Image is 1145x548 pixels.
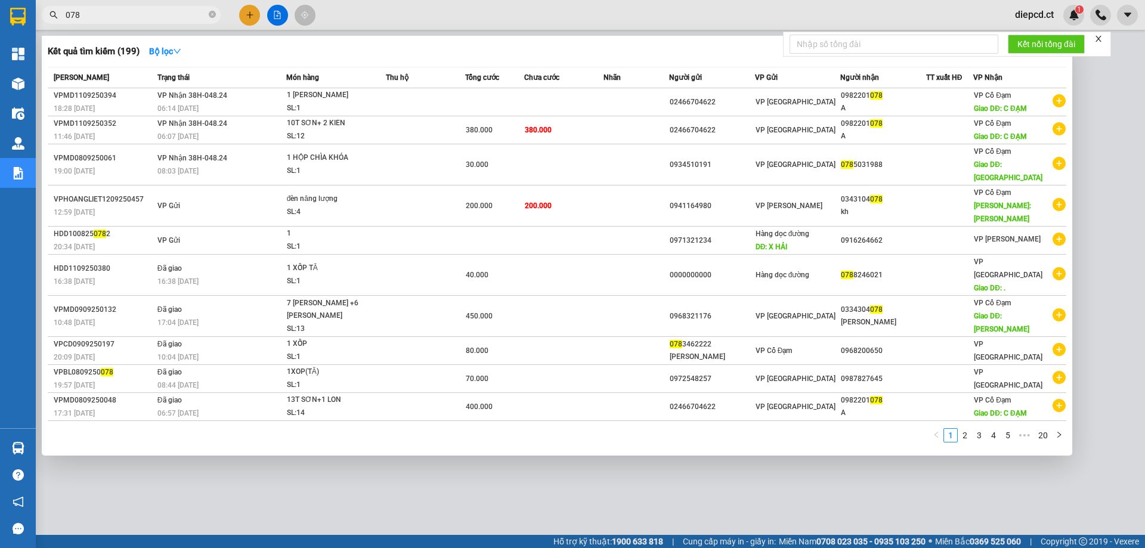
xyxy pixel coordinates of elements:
[157,277,199,286] span: 16:38 [DATE]
[958,428,972,442] li: 2
[670,234,754,247] div: 0971321234
[670,310,754,323] div: 0968321176
[466,374,488,383] span: 70.000
[1053,267,1066,280] span: plus-circle
[1053,371,1066,384] span: plus-circle
[287,338,376,351] div: 1 XỐP
[287,206,376,219] div: SL: 4
[944,429,957,442] a: 1
[1053,308,1066,321] span: plus-circle
[840,73,879,82] span: Người nhận
[1052,428,1066,442] button: right
[157,132,199,141] span: 06:07 [DATE]
[54,104,95,113] span: 18:28 [DATE]
[974,312,1029,333] span: Giao DĐ: [PERSON_NAME]
[157,167,199,175] span: 08:03 [DATE]
[1053,157,1066,170] span: plus-circle
[54,193,154,206] div: VPHOANGLIET1209250457
[157,91,227,100] span: VP Nhận 38H-048.24
[54,167,95,175] span: 19:00 [DATE]
[670,340,682,348] span: 078
[973,429,986,442] a: 3
[670,159,754,171] div: 0934510191
[54,132,95,141] span: 11:46 [DATE]
[157,104,199,113] span: 06:14 [DATE]
[386,73,409,82] span: Thu hộ
[54,381,95,389] span: 19:57 [DATE]
[12,78,24,90] img: warehouse-icon
[209,11,216,18] span: close-circle
[287,297,376,323] div: 7 [PERSON_NAME] +6 [PERSON_NAME]
[870,91,883,100] span: 078
[157,154,227,162] span: VP Nhận 38H-048.24
[157,368,182,376] span: Đã giao
[1001,429,1014,442] a: 5
[841,373,926,385] div: 0987827645
[287,379,376,392] div: SL: 1
[1008,35,1085,54] button: Kết nối tổng đài
[670,124,754,137] div: 02466704622
[12,107,24,120] img: warehouse-icon
[10,8,26,26] img: logo-vxr
[1052,428,1066,442] li: Next Page
[54,243,95,251] span: 20:34 [DATE]
[287,151,376,165] div: 1 HỘP CHÌA KHÓA
[987,429,1000,442] a: 4
[756,160,835,169] span: VP [GEOGRAPHIC_DATA]
[49,11,58,19] span: search
[841,102,926,114] div: A
[974,132,1026,141] span: Giao DĐ: C ĐẠM
[12,167,24,179] img: solution-icon
[157,119,227,128] span: VP Nhận 38H-048.24
[1015,428,1034,442] li: Next 5 Pages
[974,409,1026,417] span: Giao DĐ: C ĐẠM
[54,409,95,417] span: 17:31 [DATE]
[790,35,998,54] input: Nhập số tổng đài
[209,10,216,21] span: close-circle
[13,523,24,534] span: message
[870,305,883,314] span: 078
[287,89,376,102] div: 1 [PERSON_NAME]
[841,117,926,130] div: 0982201
[974,340,1042,361] span: VP [GEOGRAPHIC_DATA]
[756,312,835,320] span: VP [GEOGRAPHIC_DATA]
[1015,428,1034,442] span: •••
[974,284,1005,292] span: Giao DĐ: .
[926,73,963,82] span: TT xuất HĐ
[287,227,376,240] div: 1
[54,262,154,275] div: HDD1109250380
[755,73,778,82] span: VP Gửi
[974,396,1011,404] span: VP Cổ Đạm
[1053,94,1066,107] span: plus-circle
[1053,122,1066,135] span: plus-circle
[958,429,971,442] a: 2
[670,401,754,413] div: 02466704622
[841,159,926,171] div: 5031988
[1001,428,1015,442] li: 5
[157,396,182,404] span: Đã giao
[756,271,810,279] span: Hàng dọc đường
[287,323,376,336] div: SL: 13
[841,394,926,407] div: 0982201
[54,152,154,165] div: VPMD0809250061
[974,160,1042,182] span: Giao DĐ: [GEOGRAPHIC_DATA]
[974,299,1011,307] span: VP Cổ Đạm
[157,236,180,244] span: VP Gửi
[756,374,835,383] span: VP [GEOGRAPHIC_DATA]
[1053,399,1066,412] span: plus-circle
[54,304,154,316] div: VPMD0909250132
[756,243,788,251] span: DĐ: X HẢI
[974,368,1042,389] span: VP [GEOGRAPHIC_DATA]
[756,346,793,355] span: VP Cổ Đạm
[287,262,376,275] div: 1 XỐP TĂ
[466,312,493,320] span: 450.000
[670,269,754,281] div: 0000000000
[841,234,926,247] div: 0916264662
[13,496,24,507] span: notification
[974,202,1031,223] span: [PERSON_NAME]: [PERSON_NAME]
[54,89,154,102] div: VPMD1109250394
[157,305,182,314] span: Đã giao
[12,48,24,60] img: dashboard-icon
[841,269,926,281] div: 8246021
[1056,431,1063,438] span: right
